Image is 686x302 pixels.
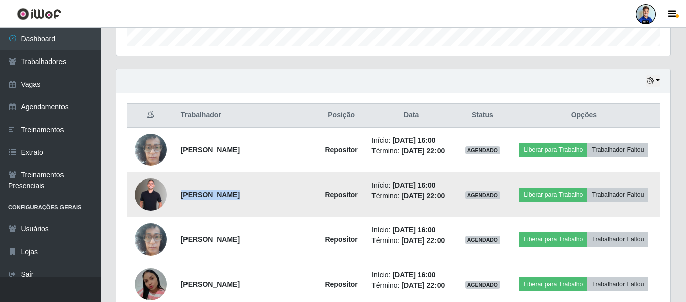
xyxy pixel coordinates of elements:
[371,180,451,191] li: Início:
[135,128,167,171] img: 1756487537320.jpeg
[135,178,167,211] img: 1756901418566.jpeg
[371,280,451,291] li: Término:
[465,191,501,199] span: AGENDADO
[181,191,240,199] strong: [PERSON_NAME]
[401,147,445,155] time: [DATE] 22:00
[181,235,240,244] strong: [PERSON_NAME]
[175,104,318,128] th: Trabalhador
[181,280,240,288] strong: [PERSON_NAME]
[392,226,435,234] time: [DATE] 16:00
[371,270,451,280] li: Início:
[519,188,587,202] button: Liberar para Trabalho
[181,146,240,154] strong: [PERSON_NAME]
[317,104,365,128] th: Posição
[392,136,435,144] time: [DATE] 16:00
[17,8,61,20] img: CoreUI Logo
[371,191,451,201] li: Término:
[587,277,648,291] button: Trabalhador Faltou
[457,104,508,128] th: Status
[371,225,451,235] li: Início:
[371,135,451,146] li: Início:
[587,143,648,157] button: Trabalhador Faltou
[401,192,445,200] time: [DATE] 22:00
[392,271,435,279] time: [DATE] 16:00
[135,268,167,300] img: 1756127287806.jpeg
[587,232,648,247] button: Trabalhador Faltou
[371,146,451,156] li: Término:
[371,235,451,246] li: Término:
[135,218,167,261] img: 1756487537320.jpeg
[392,181,435,189] time: [DATE] 16:00
[325,235,357,244] strong: Repositor
[325,280,357,288] strong: Repositor
[519,232,587,247] button: Liberar para Trabalho
[519,277,587,291] button: Liberar para Trabalho
[465,146,501,154] span: AGENDADO
[325,146,357,154] strong: Repositor
[401,236,445,245] time: [DATE] 22:00
[587,188,648,202] button: Trabalhador Faltou
[519,143,587,157] button: Liberar para Trabalho
[465,281,501,289] span: AGENDADO
[401,281,445,289] time: [DATE] 22:00
[325,191,357,199] strong: Repositor
[365,104,457,128] th: Data
[508,104,660,128] th: Opções
[465,236,501,244] span: AGENDADO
